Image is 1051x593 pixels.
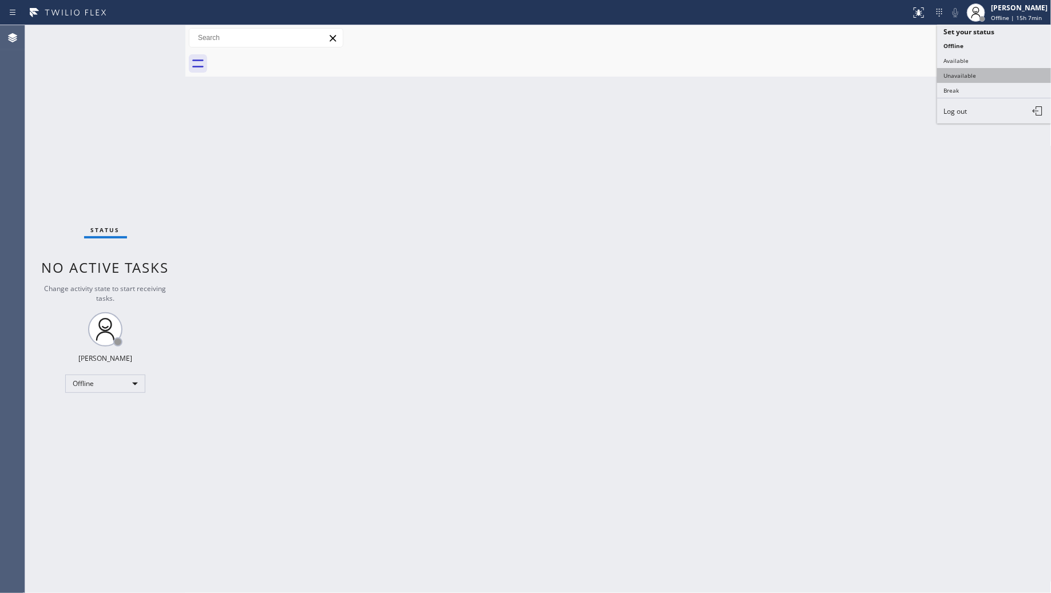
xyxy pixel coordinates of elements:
span: Change activity state to start receiving tasks. [45,284,166,303]
span: Offline | 15h 7min [991,14,1042,22]
span: Status [91,226,120,234]
span: No active tasks [42,258,169,277]
div: [PERSON_NAME] [991,3,1048,13]
div: Offline [65,375,145,393]
button: Mute [947,5,963,21]
input: Search [189,29,343,47]
div: [PERSON_NAME] [78,353,132,363]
